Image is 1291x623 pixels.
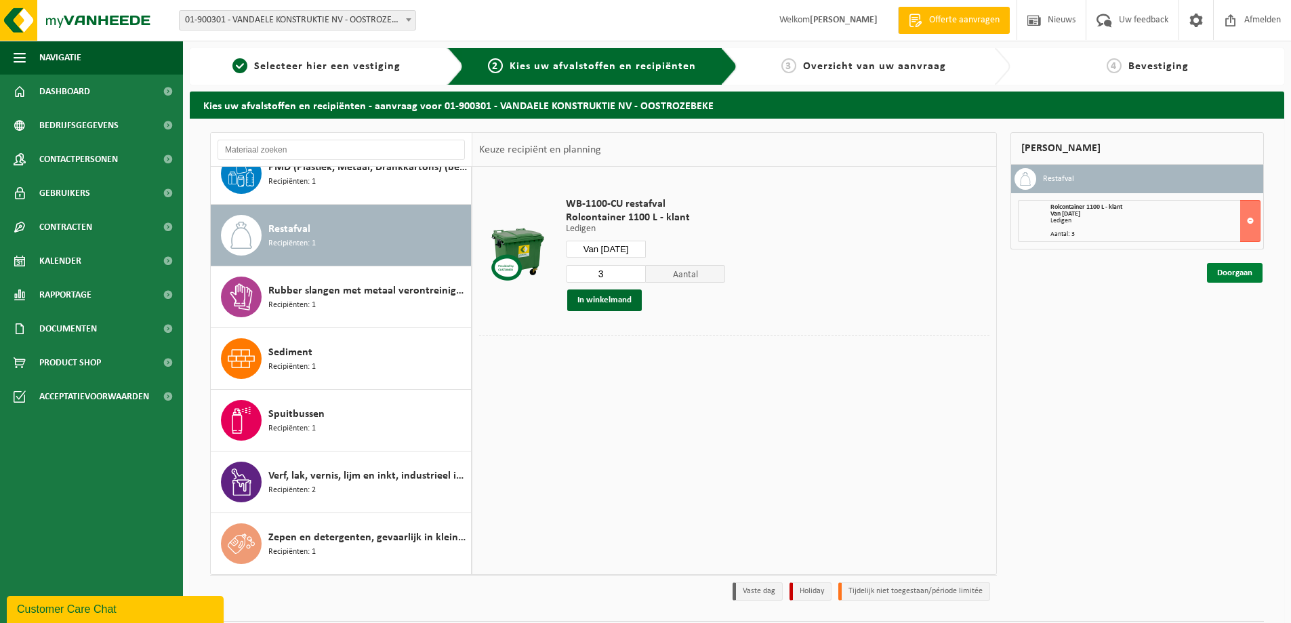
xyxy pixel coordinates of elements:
[488,58,503,73] span: 2
[646,265,726,283] span: Aantal
[510,61,696,72] span: Kies uw afvalstoffen en recipiënten
[1050,210,1080,218] strong: Van [DATE]
[566,241,646,258] input: Selecteer datum
[268,344,312,361] span: Sediment
[1050,203,1122,211] span: Rolcontainer 1100 L - klant
[810,15,878,25] strong: [PERSON_NAME]
[211,451,472,513] button: Verf, lak, vernis, lijm en inkt, industrieel in 200lt-vat Recipiënten: 2
[1107,58,1122,73] span: 4
[268,299,316,312] span: Recipiënten: 1
[268,221,310,237] span: Restafval
[179,10,416,31] span: 01-900301 - VANDAELE KONSTRUKTIE NV - OOSTROZEBEKE
[39,380,149,414] span: Acceptatievoorwaarden
[838,582,990,601] li: Tijdelijk niet toegestaan/période limitée
[268,546,316,559] span: Recipiënten: 1
[39,108,119,142] span: Bedrijfsgegevens
[268,468,468,484] span: Verf, lak, vernis, lijm en inkt, industrieel in 200lt-vat
[566,211,725,224] span: Rolcontainer 1100 L - klant
[268,159,468,176] span: PMD (Plastiek, Metaal, Drankkartons) (bedrijven)
[803,61,946,72] span: Overzicht van uw aanvraag
[39,41,81,75] span: Navigatie
[39,346,101,380] span: Product Shop
[39,244,81,278] span: Kalender
[1128,61,1189,72] span: Bevestiging
[39,278,91,312] span: Rapportage
[268,283,468,299] span: Rubber slangen met metaal verontreinigd met olie
[898,7,1010,34] a: Offerte aanvragen
[211,390,472,451] button: Spuitbussen Recipiënten: 1
[1010,132,1264,165] div: [PERSON_NAME]
[1207,263,1263,283] a: Doorgaan
[39,75,90,108] span: Dashboard
[211,513,472,574] button: Zepen en detergenten, gevaarlijk in kleinverpakking Recipiënten: 1
[1043,168,1074,190] h3: Restafval
[211,266,472,328] button: Rubber slangen met metaal verontreinigd met olie Recipiënten: 1
[7,593,226,623] iframe: chat widget
[232,58,247,73] span: 1
[268,422,316,435] span: Recipiënten: 1
[781,58,796,73] span: 3
[268,176,316,188] span: Recipiënten: 1
[926,14,1003,27] span: Offerte aanvragen
[39,312,97,346] span: Documenten
[1050,231,1260,238] div: Aantal: 3
[790,582,832,601] li: Holiday
[211,328,472,390] button: Sediment Recipiënten: 1
[254,61,401,72] span: Selecteer hier een vestiging
[268,484,316,497] span: Recipiënten: 2
[197,58,436,75] a: 1Selecteer hier een vestiging
[566,197,725,211] span: WB-1100-CU restafval
[39,210,92,244] span: Contracten
[39,142,118,176] span: Contactpersonen
[39,176,90,210] span: Gebruikers
[211,143,472,205] button: PMD (Plastiek, Metaal, Drankkartons) (bedrijven) Recipiënten: 1
[472,133,608,167] div: Keuze recipiënt en planning
[268,529,468,546] span: Zepen en detergenten, gevaarlijk in kleinverpakking
[180,11,415,30] span: 01-900301 - VANDAELE KONSTRUKTIE NV - OOSTROZEBEKE
[566,224,725,234] p: Ledigen
[733,582,783,601] li: Vaste dag
[1050,218,1260,224] div: Ledigen
[268,237,316,250] span: Recipiënten: 1
[268,361,316,374] span: Recipiënten: 1
[268,406,325,422] span: Spuitbussen
[190,92,1284,118] h2: Kies uw afvalstoffen en recipiënten - aanvraag voor 01-900301 - VANDAELE KONSTRUKTIE NV - OOSTROZ...
[218,140,465,160] input: Materiaal zoeken
[211,205,472,266] button: Restafval Recipiënten: 1
[567,289,642,311] button: In winkelmand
